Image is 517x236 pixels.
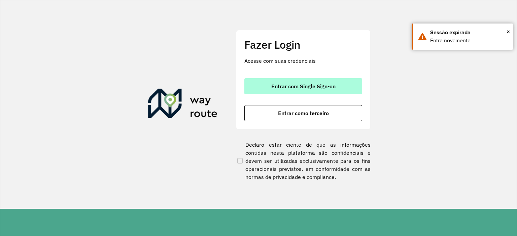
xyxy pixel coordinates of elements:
div: Sessão expirada [430,29,508,37]
label: Declaro estar ciente de que as informações contidas nesta plataforma são confidenciais e devem se... [236,141,371,181]
h2: Fazer Login [244,38,362,51]
span: Entrar com Single Sign-on [271,84,336,89]
p: Acesse com suas credenciais [244,57,362,65]
img: Roteirizador AmbevTech [148,89,217,121]
button: button [244,78,362,94]
button: Close [507,27,510,37]
button: button [244,105,362,121]
div: Entre novamente [430,37,508,45]
span: Entrar como terceiro [278,110,329,116]
span: × [507,27,510,37]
